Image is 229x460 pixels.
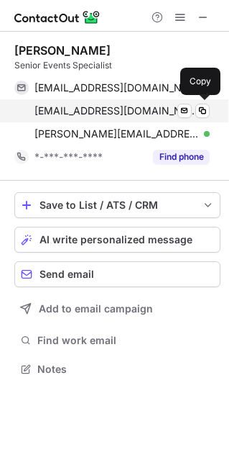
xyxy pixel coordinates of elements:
[14,261,220,287] button: Send email
[14,9,101,26] img: ContactOut v5.3.10
[34,81,199,94] span: [EMAIL_ADDRESS][DOMAIN_NAME]
[14,330,220,351] button: Find work email
[39,234,192,245] span: AI write personalized message
[34,127,199,140] span: [PERSON_NAME][EMAIL_ADDRESS][DOMAIN_NAME]
[39,269,94,280] span: Send email
[39,303,153,315] span: Add to email campaign
[14,59,220,72] div: Senior Events Specialist
[37,334,215,347] span: Find work email
[14,43,111,58] div: [PERSON_NAME]
[34,104,199,117] span: [EMAIL_ADDRESS][DOMAIN_NAME]
[14,296,220,322] button: Add to email campaign
[14,227,220,253] button: AI write personalized message
[14,359,220,379] button: Notes
[37,363,215,376] span: Notes
[39,199,195,211] div: Save to List / ATS / CRM
[153,150,210,164] button: Reveal Button
[14,192,220,218] button: save-profile-one-click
